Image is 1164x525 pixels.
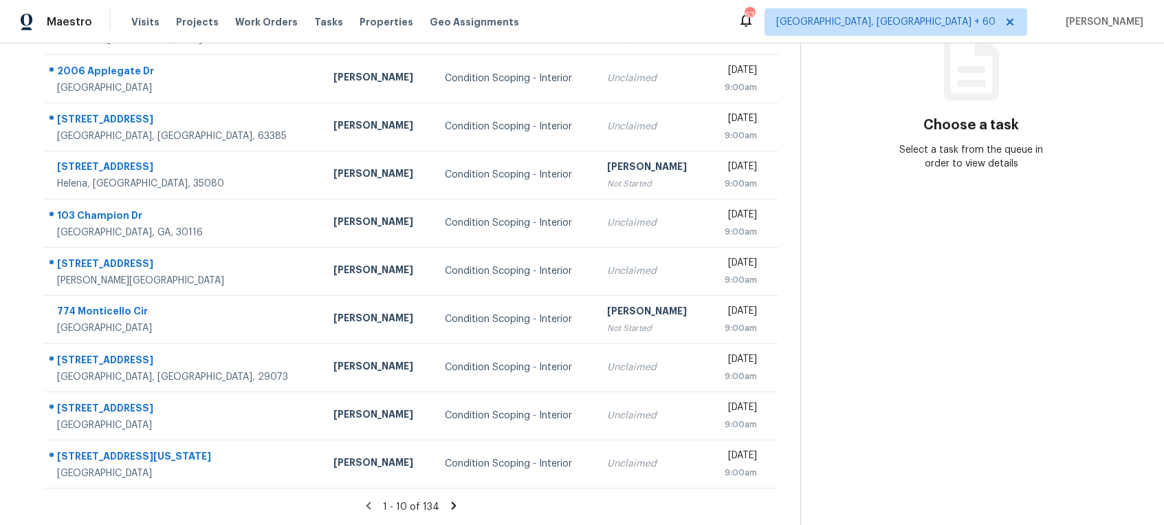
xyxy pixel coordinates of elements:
[607,160,696,177] div: [PERSON_NAME]
[314,17,343,27] span: Tasks
[607,120,696,133] div: Unclaimed
[57,353,311,370] div: [STREET_ADDRESS]
[607,409,696,422] div: Unclaimed
[57,81,311,95] div: [GEOGRAPHIC_DATA]
[1060,15,1143,29] span: [PERSON_NAME]
[607,457,696,471] div: Unclaimed
[607,264,696,278] div: Unclaimed
[57,112,311,129] div: [STREET_ADDRESS]
[718,321,757,335] div: 9:00am
[333,118,423,136] div: [PERSON_NAME]
[718,369,757,383] div: 9:00am
[333,215,423,232] div: [PERSON_NAME]
[718,352,757,369] div: [DATE]
[607,177,696,191] div: Not Started
[718,225,757,239] div: 9:00am
[235,15,298,29] span: Work Orders
[57,274,311,288] div: [PERSON_NAME][GEOGRAPHIC_DATA]
[445,361,586,374] div: Condition Scoping - Interior
[57,160,311,177] div: [STREET_ADDRESS]
[57,321,311,335] div: [GEOGRAPHIC_DATA]
[718,256,757,273] div: [DATE]
[607,216,696,230] div: Unclaimed
[718,466,757,480] div: 9:00am
[718,129,757,142] div: 9:00am
[718,400,757,418] div: [DATE]
[333,456,423,473] div: [PERSON_NAME]
[607,72,696,85] div: Unclaimed
[57,257,311,274] div: [STREET_ADDRESS]
[923,118,1019,132] h3: Choose a task
[718,63,757,81] div: [DATE]
[430,15,519,29] span: Geo Assignments
[57,401,311,418] div: [STREET_ADDRESS]
[57,208,311,226] div: 103 Champion Dr
[57,129,311,143] div: [GEOGRAPHIC_DATA], [GEOGRAPHIC_DATA], 63385
[57,304,311,321] div: 774 Monticello Cir
[718,208,757,225] div: [DATE]
[607,361,696,374] div: Unclaimed
[57,449,311,467] div: [STREET_ADDRESS][US_STATE]
[718,111,757,129] div: [DATE]
[445,216,586,230] div: Condition Scoping - Interior
[718,160,757,177] div: [DATE]
[383,502,439,512] span: 1 - 10 of 134
[886,143,1057,171] div: Select a task from the queue in order to view details
[445,264,586,278] div: Condition Scoping - Interior
[607,304,696,321] div: [PERSON_NAME]
[57,370,311,384] div: [GEOGRAPHIC_DATA], [GEOGRAPHIC_DATA], 29073
[131,15,160,29] span: Visits
[333,70,423,87] div: [PERSON_NAME]
[718,304,757,321] div: [DATE]
[47,15,92,29] span: Maestro
[57,177,311,191] div: Helena, [GEOGRAPHIC_DATA], 35080
[333,407,423,425] div: [PERSON_NAME]
[445,168,586,182] div: Condition Scoping - Interior
[745,8,754,22] div: 635
[57,467,311,480] div: [GEOGRAPHIC_DATA]
[445,72,586,85] div: Condition Scoping - Interior
[718,273,757,287] div: 9:00am
[776,15,996,29] span: [GEOGRAPHIC_DATA], [GEOGRAPHIC_DATA] + 60
[718,177,757,191] div: 9:00am
[718,418,757,431] div: 9:00am
[333,359,423,376] div: [PERSON_NAME]
[360,15,413,29] span: Properties
[333,263,423,280] div: [PERSON_NAME]
[445,409,586,422] div: Condition Scoping - Interior
[57,418,311,432] div: [GEOGRAPHIC_DATA]
[607,321,696,335] div: Not Started
[445,457,586,471] div: Condition Scoping - Interior
[333,167,423,184] div: [PERSON_NAME]
[176,15,219,29] span: Projects
[333,311,423,328] div: [PERSON_NAME]
[718,81,757,94] div: 9:00am
[57,64,311,81] div: 2006 Applegate Dr
[445,312,586,326] div: Condition Scoping - Interior
[57,226,311,239] div: [GEOGRAPHIC_DATA], GA, 30116
[718,449,757,466] div: [DATE]
[445,120,586,133] div: Condition Scoping - Interior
